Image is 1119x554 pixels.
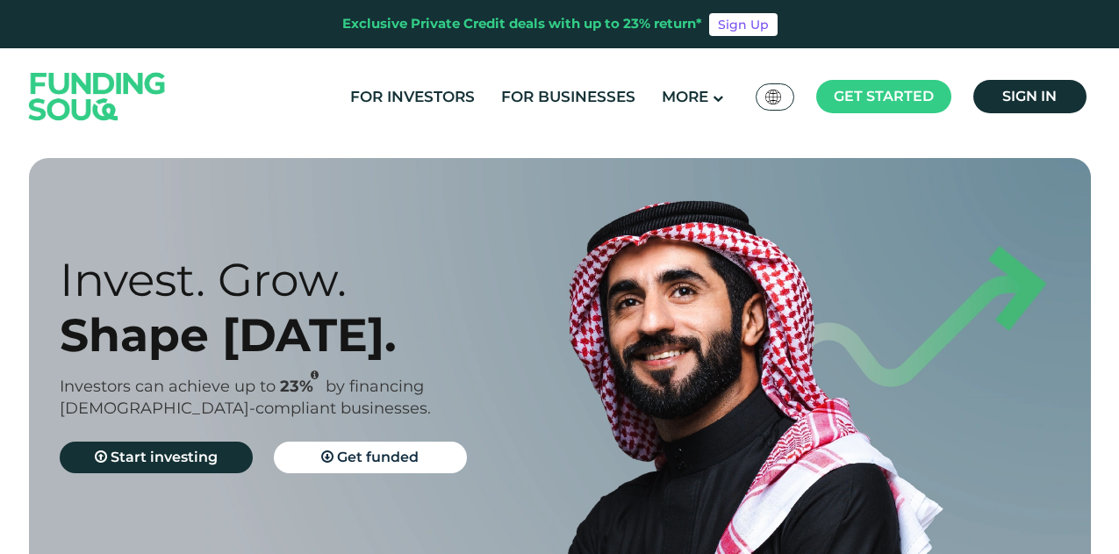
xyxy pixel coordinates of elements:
[111,449,218,465] span: Start investing
[765,90,781,104] img: SA Flag
[60,377,431,418] span: by financing [DEMOGRAPHIC_DATA]-compliant businesses.
[346,83,479,112] a: For Investors
[1002,88,1057,104] span: Sign in
[311,371,319,380] i: 23% IRR (expected) ~ 15% Net yield (expected)
[342,14,702,34] div: Exclusive Private Credit deals with up to 23% return*
[497,83,640,112] a: For Businesses
[60,252,591,307] div: Invest. Grow.
[709,13,778,36] a: Sign Up
[11,52,183,140] img: Logo
[337,449,419,465] span: Get funded
[834,88,934,104] span: Get started
[60,377,276,396] span: Investors can achieve up to
[973,80,1087,113] a: Sign in
[274,442,467,473] a: Get funded
[60,442,253,473] a: Start investing
[662,88,708,105] span: More
[60,307,591,363] div: Shape [DATE].
[280,377,326,396] span: 23%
